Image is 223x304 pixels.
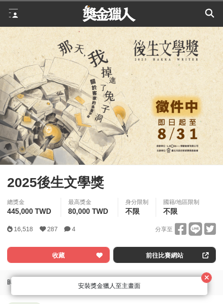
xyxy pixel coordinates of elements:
div: 國籍/地區限制 [163,198,200,207]
span: 4 [72,225,75,233]
span: 445,000 TWD [7,208,51,215]
div: 身分限制 [125,198,149,207]
span: 最高獎金 [68,198,111,207]
span: 80,000 TWD [68,208,108,215]
span: 分享至 [155,223,173,236]
span: 總獎金 [7,198,54,207]
p: 安裝獎金獵人至主畫面 [22,281,197,291]
span: 2025後生文學獎 [7,172,104,192]
span: 16,518 [14,225,33,233]
button: 收藏 [7,247,110,263]
a: 前往比賽網站 [113,247,216,263]
span: 不限 [125,208,140,215]
span: 不限 [163,208,178,215]
span: 287 [47,225,58,233]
